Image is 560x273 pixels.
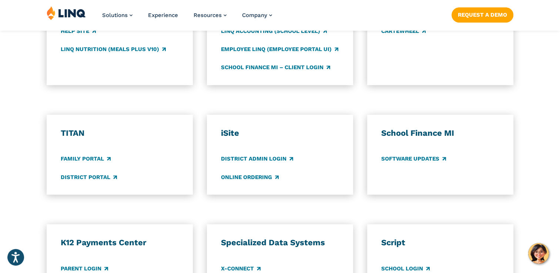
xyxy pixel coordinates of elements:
[61,237,179,248] h3: K12 Payments Center
[102,12,133,18] a: Solutions
[61,27,96,35] a: Help Site
[61,128,179,138] h3: TITAN
[194,12,222,18] span: Resources
[61,173,117,181] a: District Portal
[381,128,499,138] h3: School Finance MI
[381,237,499,248] h3: Script
[221,45,338,53] a: Employee LINQ (Employee Portal UI)
[194,12,227,18] a: Resources
[102,6,272,30] nav: Primary Navigation
[452,7,513,22] a: Request a Demo
[221,264,261,273] a: X-Connect
[381,264,430,273] a: School Login
[61,264,108,273] a: Parent Login
[528,243,549,264] button: Hello, have a question? Let’s chat.
[221,155,293,163] a: District Admin Login
[242,12,267,18] span: Company
[221,63,330,71] a: School Finance MI – Client Login
[381,155,446,163] a: Software Updates
[242,12,272,18] a: Company
[381,27,426,35] a: CARTEWHEEL
[221,128,339,138] h3: iSite
[452,6,513,22] nav: Button Navigation
[102,12,128,18] span: Solutions
[221,237,339,248] h3: Specialized Data Systems
[61,155,111,163] a: Family Portal
[221,173,279,181] a: Online Ordering
[61,45,166,53] a: LINQ Nutrition (Meals Plus v10)
[47,6,86,20] img: LINQ | K‑12 Software
[148,12,178,18] a: Experience
[221,27,327,35] a: LINQ Accounting (school level)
